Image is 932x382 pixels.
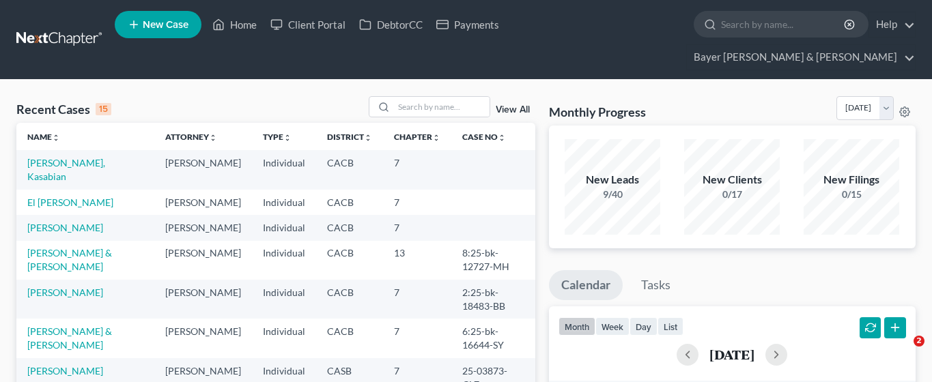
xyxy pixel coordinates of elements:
a: El [PERSON_NAME] [27,196,113,208]
td: CACB [316,190,383,215]
i: unfold_more [498,134,506,142]
span: 2 [914,336,924,347]
a: Payments [429,12,506,37]
div: New Leads [565,172,660,188]
td: [PERSON_NAME] [154,190,252,215]
a: Home [206,12,264,37]
td: Individual [252,150,316,189]
a: Tasks [629,270,683,300]
a: DebtorCC [352,12,429,37]
h3: Monthly Progress [549,104,646,120]
td: [PERSON_NAME] [154,241,252,280]
a: Attorneyunfold_more [165,132,217,142]
a: View All [496,105,530,115]
a: [PERSON_NAME] [27,365,103,377]
a: [PERSON_NAME], Kasabian [27,157,105,182]
i: unfold_more [283,134,292,142]
td: 2:25-bk-18483-BB [451,280,535,319]
div: New Filings [804,172,899,188]
td: 7 [383,280,451,319]
i: unfold_more [432,134,440,142]
div: 0/17 [684,188,780,201]
td: CACB [316,280,383,319]
div: 9/40 [565,188,660,201]
a: Case Nounfold_more [462,132,506,142]
div: 0/15 [804,188,899,201]
td: 7 [383,150,451,189]
a: Bayer [PERSON_NAME] & [PERSON_NAME] [687,45,915,70]
i: unfold_more [364,134,372,142]
i: unfold_more [209,134,217,142]
a: [PERSON_NAME] [27,222,103,233]
td: 7 [383,319,451,357]
input: Search by name... [721,12,846,37]
td: CACB [316,150,383,189]
a: Chapterunfold_more [394,132,440,142]
td: 13 [383,241,451,280]
td: [PERSON_NAME] [154,150,252,189]
i: unfold_more [52,134,60,142]
button: month [559,317,595,336]
td: 6:25-bk-16644-SY [451,319,535,357]
div: 15 [96,103,111,115]
button: week [595,317,630,336]
td: Individual [252,241,316,280]
td: [PERSON_NAME] [154,280,252,319]
div: Recent Cases [16,101,111,117]
a: Calendar [549,270,623,300]
h2: [DATE] [709,347,754,362]
td: [PERSON_NAME] [154,319,252,357]
td: CACB [316,215,383,240]
a: [PERSON_NAME] & [PERSON_NAME] [27,247,112,272]
iframe: Intercom live chat [886,336,918,368]
button: day [630,317,658,336]
div: New Clients [684,172,780,188]
td: 8:25-bk-12727-MH [451,241,535,280]
td: 7 [383,215,451,240]
a: Help [869,12,915,37]
td: 7 [383,190,451,215]
a: [PERSON_NAME] & [PERSON_NAME] [27,325,112,351]
input: Search by name... [394,97,490,117]
td: CACB [316,241,383,280]
td: Individual [252,215,316,240]
td: CACB [316,319,383,357]
td: Individual [252,280,316,319]
td: [PERSON_NAME] [154,215,252,240]
a: Nameunfold_more [27,132,60,142]
td: Individual [252,190,316,215]
a: Client Portal [264,12,352,37]
a: [PERSON_NAME] [27,286,103,298]
button: list [658,317,683,336]
td: Individual [252,319,316,357]
a: Districtunfold_more [327,132,372,142]
a: Typeunfold_more [263,132,292,142]
span: New Case [143,20,188,30]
